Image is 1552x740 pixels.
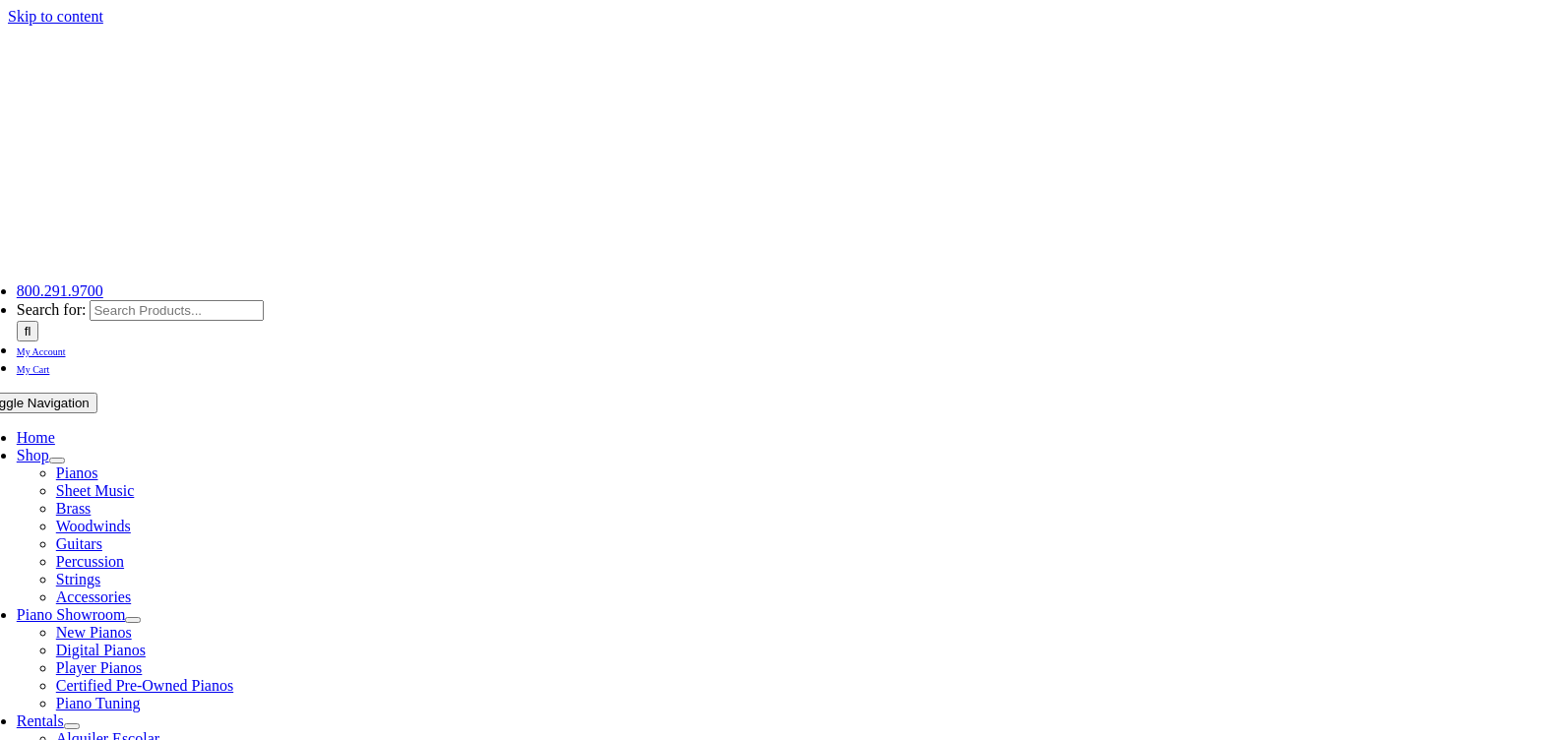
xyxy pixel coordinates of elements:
[56,535,102,552] a: Guitars
[56,571,100,587] a: Strings
[17,712,64,729] a: Rentals
[17,429,55,446] a: Home
[17,346,66,357] span: My Account
[17,282,103,299] a: 800.291.9700
[56,500,92,517] a: Brass
[56,695,141,711] a: Piano Tuning
[90,300,264,321] input: Search Products...
[56,659,143,676] a: Player Pianos
[56,677,233,694] a: Certified Pre-Owned Pianos
[56,464,98,481] a: Pianos
[56,642,146,658] a: Digital Pianos
[17,447,49,463] a: Shop
[8,8,103,25] a: Skip to content
[17,359,50,376] a: My Cart
[56,518,131,534] a: Woodwinds
[56,588,131,605] a: Accessories
[49,458,65,463] button: Open submenu of Shop
[17,341,66,358] a: My Account
[64,723,80,729] button: Open submenu of Rentals
[125,617,141,623] button: Open submenu of Piano Showroom
[17,321,39,341] input: Search
[17,301,87,318] span: Search for:
[17,606,126,623] a: Piano Showroom
[56,624,132,641] a: New Pianos
[17,364,50,375] span: My Cart
[56,553,124,570] a: Percussion
[56,482,135,499] a: Sheet Music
